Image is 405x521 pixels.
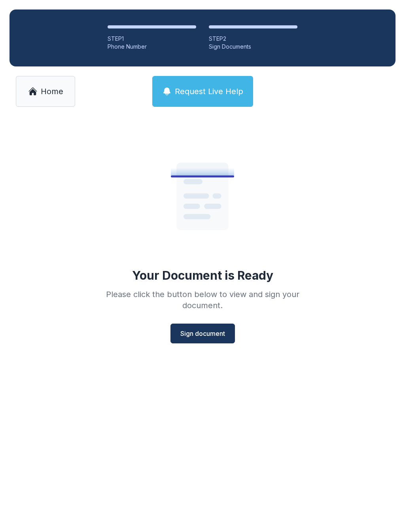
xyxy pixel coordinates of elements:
[108,43,196,51] div: Phone Number
[209,35,297,43] div: STEP 2
[41,86,63,97] span: Home
[108,35,196,43] div: STEP 1
[175,86,243,97] span: Request Live Help
[132,268,273,282] div: Your Document is Ready
[209,43,297,51] div: Sign Documents
[89,289,316,311] div: Please click the button below to view and sign your document.
[180,329,225,338] span: Sign document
